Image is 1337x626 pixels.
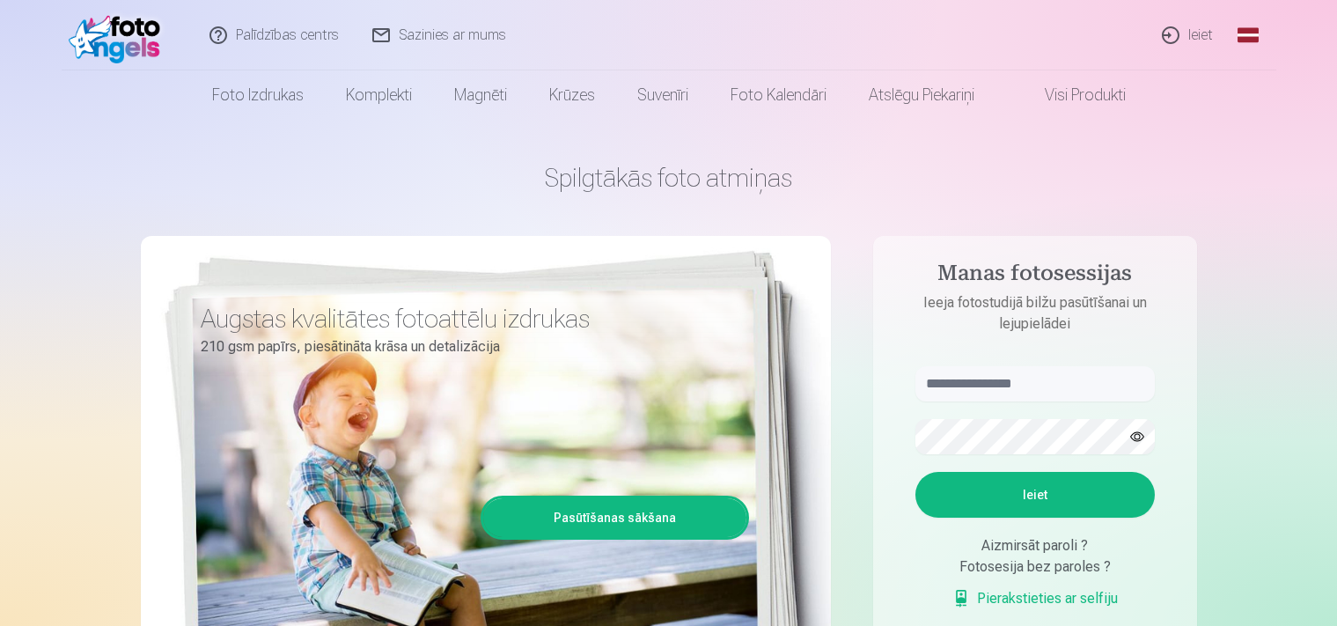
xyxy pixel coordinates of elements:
div: Fotosesija bez paroles ? [915,556,1155,578]
a: Atslēgu piekariņi [848,70,995,120]
a: Visi produkti [995,70,1147,120]
a: Suvenīri [616,70,709,120]
a: Pierakstieties ar selfiju [952,588,1118,609]
div: Aizmirsāt paroli ? [915,535,1155,556]
a: Komplekti [325,70,433,120]
h1: Spilgtākās foto atmiņas [141,162,1197,194]
p: Ieeja fotostudijā bilžu pasūtīšanai un lejupielādei [898,292,1172,335]
a: Foto kalendāri [709,70,848,120]
a: Krūzes [528,70,616,120]
a: Magnēti [433,70,528,120]
h3: Augstas kvalitātes fotoattēlu izdrukas [201,303,736,335]
a: Foto izdrukas [191,70,325,120]
img: /fa1 [69,7,170,63]
h4: Manas fotosessijas [898,261,1172,292]
a: Pasūtīšanas sākšana [483,498,746,537]
button: Ieiet [915,472,1155,518]
p: 210 gsm papīrs, piesātināta krāsa un detalizācija [201,335,736,359]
